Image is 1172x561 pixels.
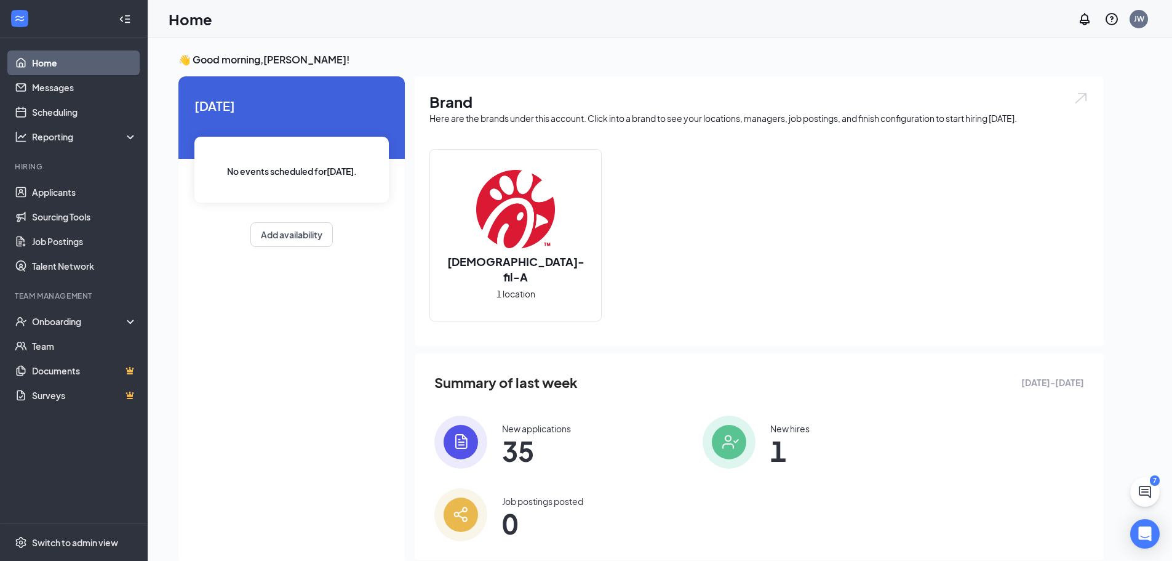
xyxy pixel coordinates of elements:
div: Switch to admin view [32,536,118,549]
svg: Collapse [119,13,131,25]
a: Team [32,334,137,358]
a: SurveysCrown [32,383,137,408]
svg: Notifications [1077,12,1092,26]
button: Add availability [250,222,333,247]
svg: Settings [15,536,27,549]
div: Onboarding [32,315,127,328]
img: Chick-fil-A [476,170,555,249]
button: ChatActive [1130,477,1160,507]
svg: WorkstreamLogo [14,12,26,25]
img: icon [703,416,755,469]
a: Talent Network [32,254,137,278]
span: 35 [502,440,571,462]
img: icon [434,488,487,541]
a: Scheduling [32,100,137,124]
div: Hiring [15,161,135,172]
span: 0 [502,512,583,535]
h3: 👋 Good morning, [PERSON_NAME] ! [178,53,1104,67]
span: No events scheduled for [DATE] . [227,164,357,178]
img: open.6027fd2a22e1237b5b06.svg [1073,91,1089,105]
div: Here are the brands under this account. Click into a brand to see your locations, managers, job p... [429,112,1089,124]
svg: QuestionInfo [1104,12,1119,26]
a: DocumentsCrown [32,358,137,383]
svg: Analysis [15,131,27,143]
div: New hires [770,422,810,435]
span: Summary of last week [434,372,578,394]
h1: Home [169,9,212,30]
div: Open Intercom Messenger [1130,519,1160,549]
div: 7 [1150,475,1160,486]
a: Sourcing Tools [32,204,137,229]
span: [DATE] [194,96,389,115]
div: Job postings posted [502,495,583,507]
img: icon [434,416,487,469]
a: Job Postings [32,229,137,254]
div: New applications [502,422,571,435]
svg: ChatActive [1138,485,1152,499]
div: Team Management [15,291,135,301]
div: JW [1134,14,1144,24]
h2: [DEMOGRAPHIC_DATA]-fil-A [430,254,601,285]
a: Home [32,50,137,75]
div: Reporting [32,131,138,143]
h1: Brand [429,91,1089,112]
a: Messages [32,75,137,100]
a: Applicants [32,180,137,204]
svg: UserCheck [15,315,27,328]
span: 1 [770,440,810,462]
span: 1 location [496,287,535,301]
span: [DATE] - [DATE] [1021,376,1084,389]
